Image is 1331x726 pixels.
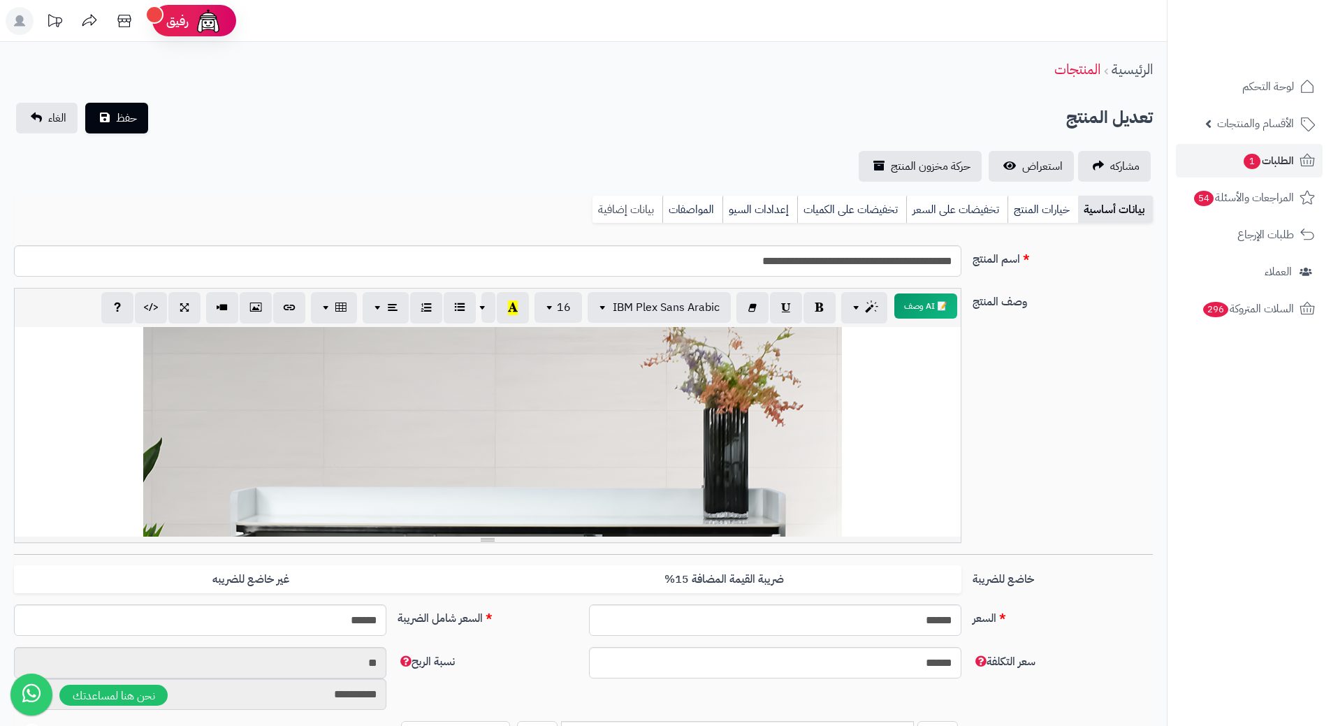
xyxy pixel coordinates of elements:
label: اسم المنتج [967,245,1158,268]
label: السعر [967,604,1158,627]
span: لوحة التحكم [1242,77,1294,96]
a: استعراض [989,151,1074,182]
span: السلات المتروكة [1202,299,1294,319]
span: رفيق [166,13,189,29]
span: المراجعات والأسئلة [1193,188,1294,208]
a: طلبات الإرجاع [1176,218,1323,252]
h2: تعديل المنتج [1066,103,1153,132]
a: مشاركه [1078,151,1151,182]
a: خيارات المنتج [1008,196,1078,224]
a: المنتجات [1054,59,1100,80]
span: نسبة الربح [398,653,455,670]
span: IBM Plex Sans Arabic [613,299,720,316]
label: ضريبة القيمة المضافة 15% [488,565,961,594]
span: 54 [1193,191,1214,207]
a: الغاء [16,103,78,133]
button: IBM Plex Sans Arabic [588,292,731,323]
span: 1 [1243,154,1260,170]
span: الأقسام والمنتجات [1217,114,1294,133]
a: إعدادات السيو [722,196,797,224]
span: حركة مخزون المنتج [891,158,970,175]
a: بيانات إضافية [592,196,662,224]
a: تحديثات المنصة [37,7,72,38]
a: المواصفات [662,196,722,224]
a: المراجعات والأسئلة54 [1176,181,1323,215]
a: السلات المتروكة296 [1176,292,1323,326]
a: تخفيضات على الكميات [797,196,906,224]
span: 16 [557,299,571,316]
span: 296 [1202,302,1229,318]
button: 16 [534,292,582,323]
label: السعر شامل الضريبة [392,604,583,627]
button: حفظ [85,103,148,133]
a: تخفيضات على السعر [906,196,1008,224]
a: العملاء [1176,255,1323,289]
span: الطلبات [1242,151,1294,170]
a: بيانات أساسية [1078,196,1153,224]
img: ai-face.png [194,7,222,35]
a: لوحة التحكم [1176,70,1323,103]
span: استعراض [1022,158,1063,175]
img: logo-2.png [1236,29,1318,58]
span: حفظ [116,110,137,126]
span: العملاء [1265,262,1292,282]
button: 📝 AI وصف [894,293,957,319]
label: خاضع للضريبة [967,565,1158,588]
label: غير خاضع للضريبه [14,565,488,594]
span: مشاركه [1110,158,1140,175]
span: طلبات الإرجاع [1237,225,1294,245]
label: وصف المنتج [967,288,1158,310]
a: الطلبات1 [1176,144,1323,177]
a: حركة مخزون المنتج [859,151,982,182]
a: الرئيسية [1112,59,1153,80]
span: الغاء [48,110,66,126]
span: سعر التكلفة [973,653,1035,670]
